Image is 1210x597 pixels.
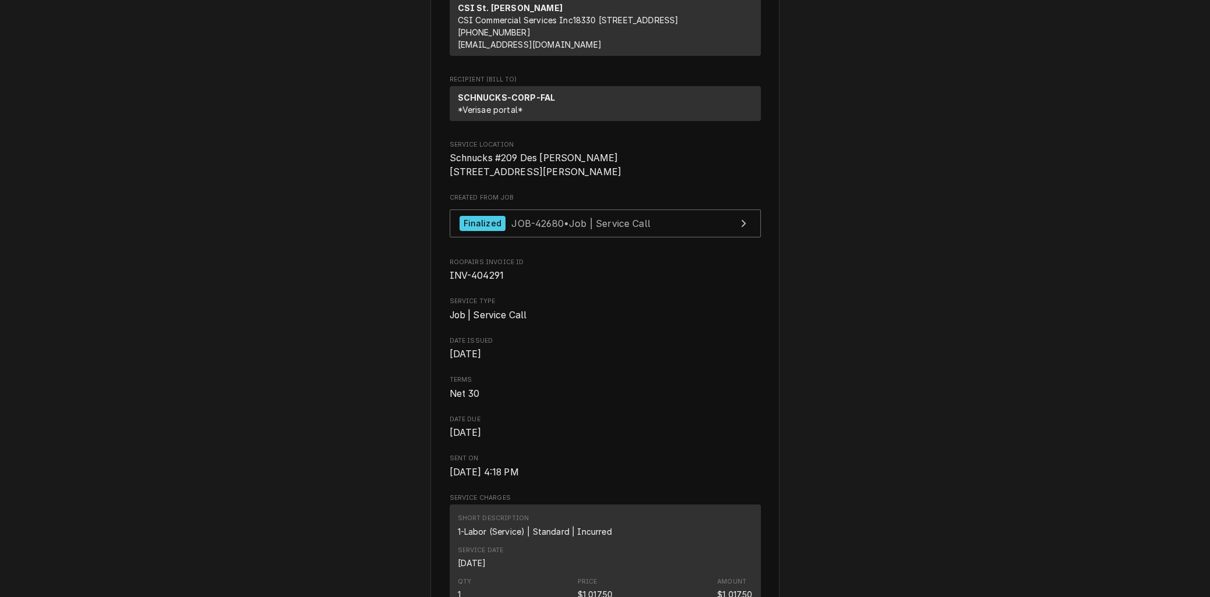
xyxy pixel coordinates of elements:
[450,336,761,346] span: Date Issued
[450,86,761,126] div: Recipient (Bill To)
[450,152,622,177] span: Schnucks #209 Des [PERSON_NAME] [STREET_ADDRESS][PERSON_NAME]
[458,514,529,523] div: Short Description
[450,297,761,322] div: Service Type
[450,140,761,179] div: Service Location
[450,310,527,321] span: Job | Service Call
[450,336,761,361] div: Date Issued
[450,270,504,281] span: INV-404291
[450,415,761,440] div: Date Due
[450,375,761,385] span: Terms
[450,151,761,179] span: Service Location
[450,269,761,283] span: Roopairs Invoice ID
[458,546,504,555] div: Service Date
[450,387,761,401] span: Terms
[450,493,761,503] span: Service Charges
[458,546,504,569] div: Service Date
[450,467,519,478] span: [DATE] 4:18 PM
[450,193,761,202] span: Created From Job
[450,75,761,84] span: Recipient (Bill To)
[450,454,761,479] div: Sent On
[458,3,563,13] strong: CSI St. [PERSON_NAME]
[450,415,761,424] span: Date Due
[450,427,482,438] span: [DATE]
[450,297,761,306] span: Service Type
[450,86,761,121] div: Recipient (Bill To)
[511,217,650,229] span: JOB-42680 • Job | Service Call
[458,15,679,25] span: CSI Commercial Services Inc18330 [STREET_ADDRESS]
[458,577,474,587] div: Qty.
[460,216,506,232] div: Finalized
[458,27,531,37] a: [PHONE_NUMBER]
[458,514,612,537] div: Short Description
[717,577,746,587] div: Amount
[458,557,486,569] div: Service Date
[450,454,761,463] span: Sent On
[450,426,761,440] span: Date Due
[458,105,524,115] span: *Verisae portal*
[458,40,602,49] a: [EMAIL_ADDRESS][DOMAIN_NAME]
[450,465,761,479] span: Sent On
[450,75,761,126] div: Invoice Recipient
[450,258,761,267] span: Roopairs Invoice ID
[450,347,761,361] span: Date Issued
[458,525,612,538] div: Short Description
[450,140,761,150] span: Service Location
[450,375,761,400] div: Terms
[450,388,480,399] span: Net 30
[450,258,761,283] div: Roopairs Invoice ID
[450,209,761,238] a: View Job
[458,93,556,102] strong: SCHNUCKS-CORP-FAL
[450,349,482,360] span: [DATE]
[450,308,761,322] span: Service Type
[450,193,761,243] div: Created From Job
[578,577,597,587] div: Price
